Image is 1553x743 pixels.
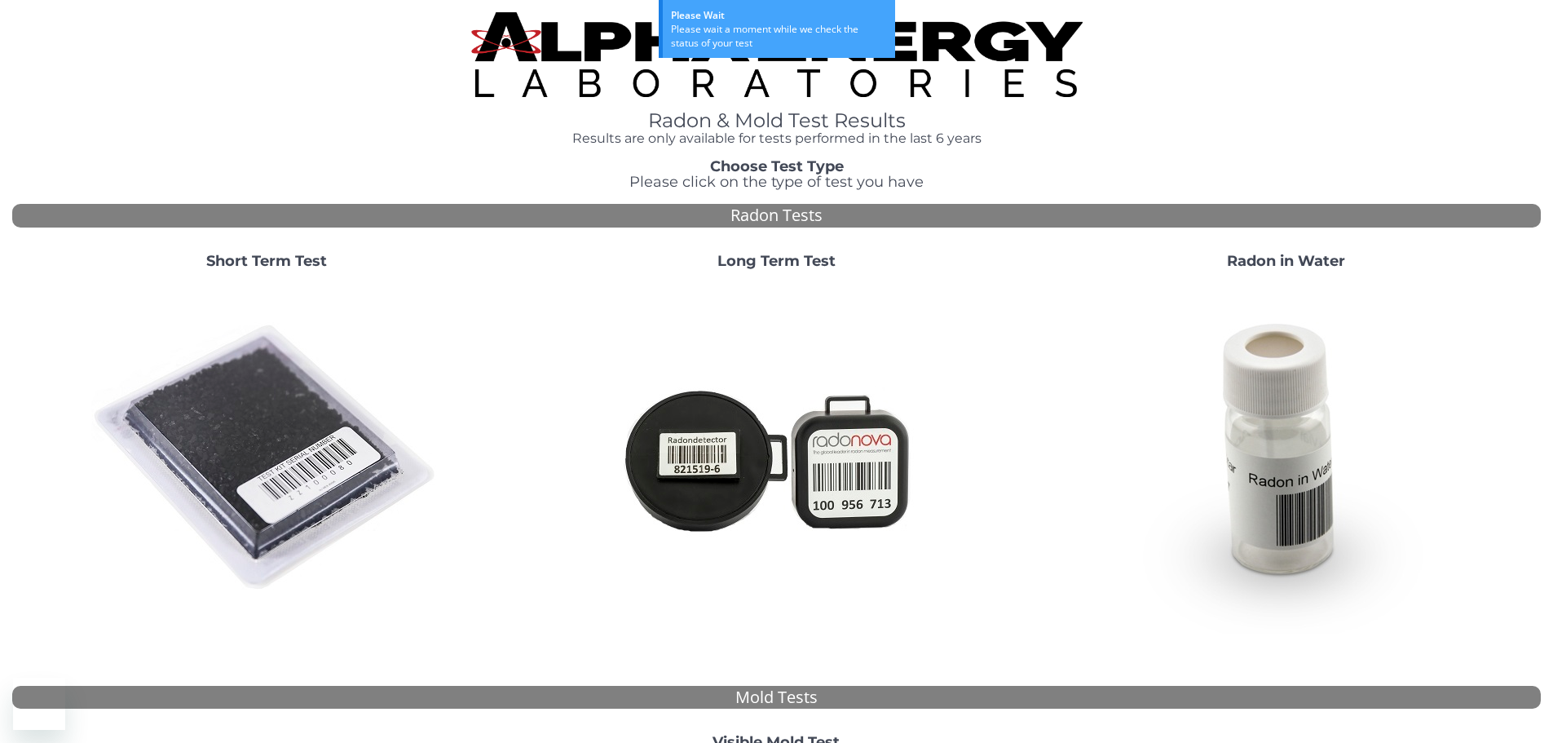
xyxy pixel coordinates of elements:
h1: Radon & Mold Test Results [471,110,1083,131]
img: Radtrak2vsRadtrak3.jpg [601,283,951,634]
div: Please Wait [671,8,887,22]
img: ShortTerm.jpg [91,283,442,634]
div: Mold Tests [12,686,1541,710]
div: Radon Tests [12,204,1541,228]
strong: Choose Test Type [710,157,844,175]
img: TightCrop.jpg [471,12,1083,97]
strong: Short Term Test [206,252,327,270]
span: Please click on the type of test you have [629,173,924,191]
strong: Radon in Water [1227,252,1345,270]
h4: Results are only available for tests performed in the last 6 years [471,131,1083,146]
img: RadoninWater.jpg [1110,283,1461,634]
strong: Long Term Test [717,252,836,270]
iframe: Button to launch messaging window [13,678,65,730]
div: Please wait a moment while we check the status of your test [671,22,887,50]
